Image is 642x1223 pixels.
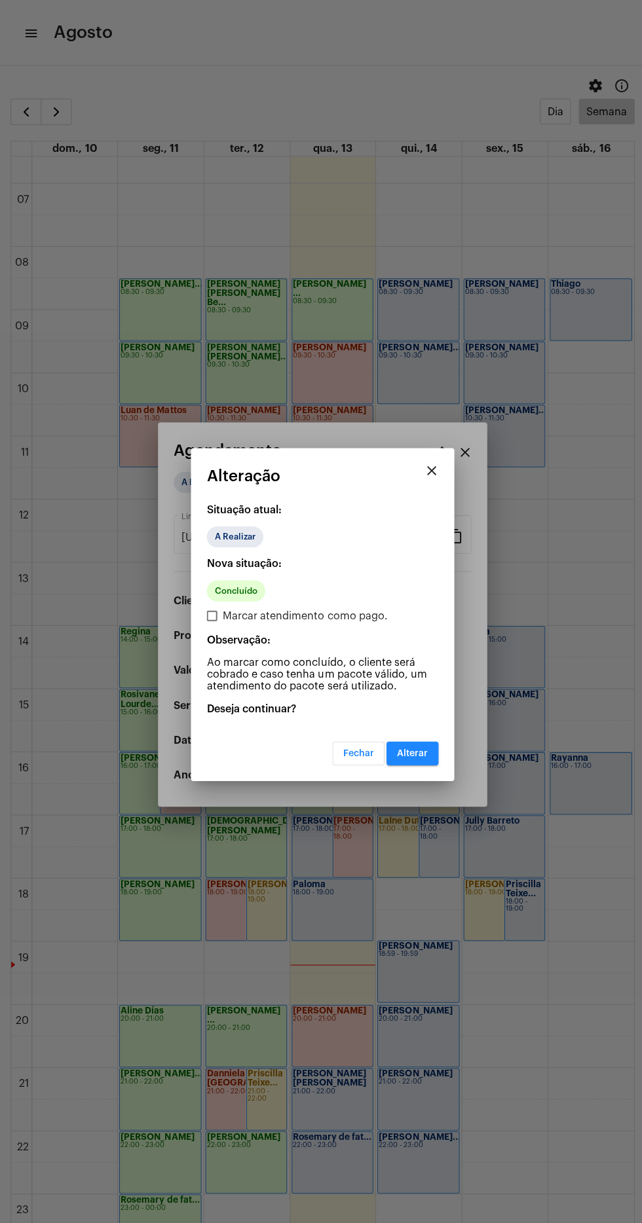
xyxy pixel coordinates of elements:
p: Nova situação: [206,555,436,567]
mat-chip: Concluído [206,577,264,598]
mat-icon: close [422,460,438,476]
p: Ao marcar como concluído, o cliente será cobrado e caso tenha um pacote válido, um atendimento do... [206,653,436,689]
button: Fechar [331,738,383,761]
span: Alterar [395,745,426,754]
p: Observação: [206,631,436,643]
span: Marcar atendimento como pago. [221,605,386,621]
p: Situação atual: [206,502,436,513]
span: Alteração [206,465,279,482]
span: Fechar [341,745,372,754]
mat-chip: A Realizar [206,524,262,545]
button: Alterar [385,738,436,761]
p: Deseja continuar? [206,699,436,711]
